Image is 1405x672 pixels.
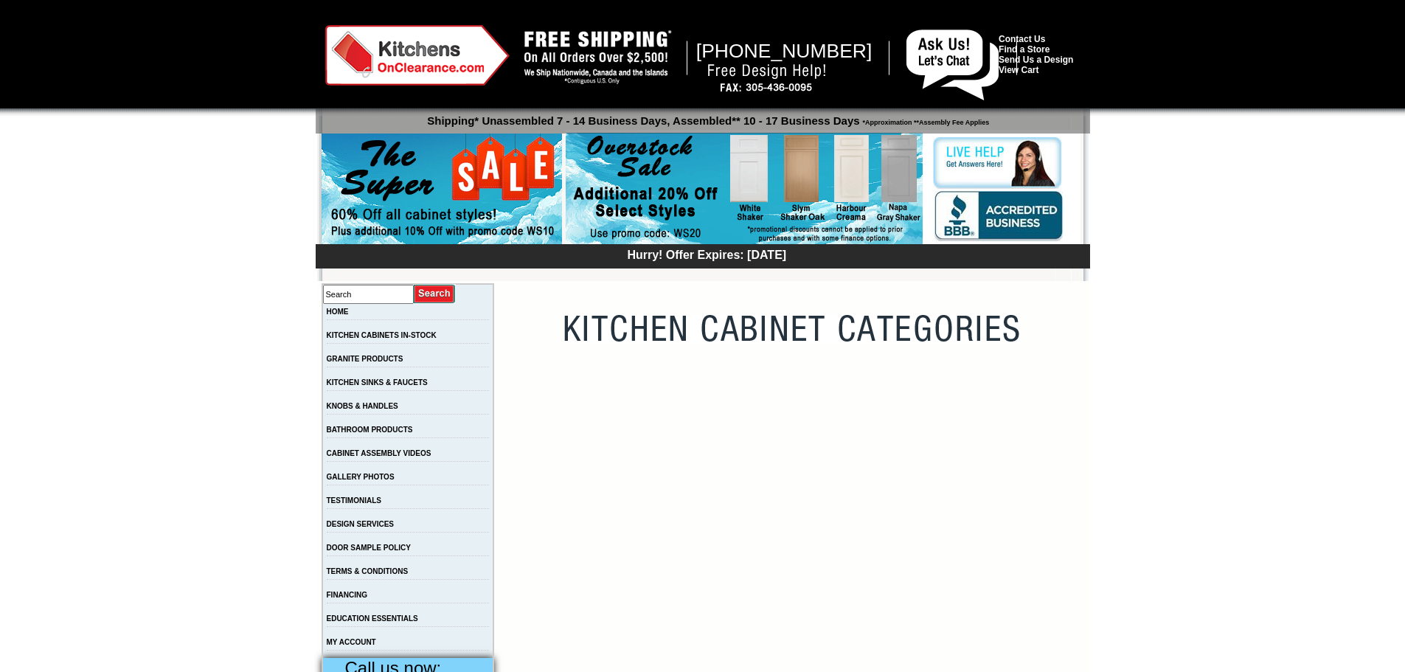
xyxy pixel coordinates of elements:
a: EDUCATION ESSENTIALS [327,614,418,623]
a: DESIGN SERVICES [327,520,395,528]
a: MY ACCOUNT [327,638,376,646]
input: Submit [414,284,456,304]
a: HOME [327,308,349,316]
a: KNOBS & HANDLES [327,402,398,410]
p: Shipping* Unassembled 7 - 14 Business Days, Assembled** 10 - 17 Business Days [323,108,1090,127]
a: Send Us a Design [999,55,1073,65]
a: BATHROOM PRODUCTS [327,426,413,434]
span: [PHONE_NUMBER] [696,40,873,62]
a: GRANITE PRODUCTS [327,355,403,363]
a: KITCHEN CABINETS IN-STOCK [327,331,437,339]
a: View Cart [999,65,1038,75]
a: TESTIMONIALS [327,496,381,505]
a: CABINET ASSEMBLY VIDEOS [327,449,431,457]
img: Kitchens on Clearance Logo [325,25,510,86]
a: Find a Store [999,44,1050,55]
div: Hurry! Offer Expires: [DATE] [323,246,1090,262]
a: Contact Us [999,34,1045,44]
a: KITCHEN SINKS & FAUCETS [327,378,428,387]
span: *Approximation **Assembly Fee Applies [860,115,990,126]
a: GALLERY PHOTOS [327,473,395,481]
a: DOOR SAMPLE POLICY [327,544,411,552]
a: FINANCING [327,591,368,599]
a: TERMS & CONDITIONS [327,567,409,575]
